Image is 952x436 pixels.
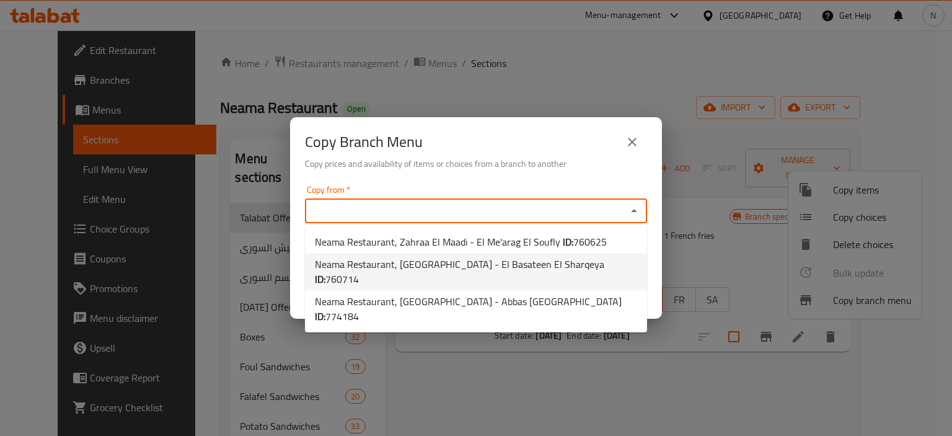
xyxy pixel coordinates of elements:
[315,294,637,324] span: Neama Restaurant, [GEOGRAPHIC_DATA] - Abbas [GEOGRAPHIC_DATA]
[305,157,647,171] h6: Copy prices and availability of items or choices from a branch to another
[325,270,359,288] span: 760714
[573,233,607,251] span: 760625
[325,307,359,326] span: 774184
[563,233,573,251] b: ID:
[617,127,647,157] button: close
[315,307,325,326] b: ID:
[315,234,607,249] span: Neama Restaurant, Zahraa El Maadi - El Me'arag El Soufly
[315,270,325,288] b: ID:
[305,132,423,152] h2: Copy Branch Menu
[315,257,637,287] span: Neama Restaurant, [GEOGRAPHIC_DATA] - El Basateen El Sharqeya
[625,202,643,220] button: Close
